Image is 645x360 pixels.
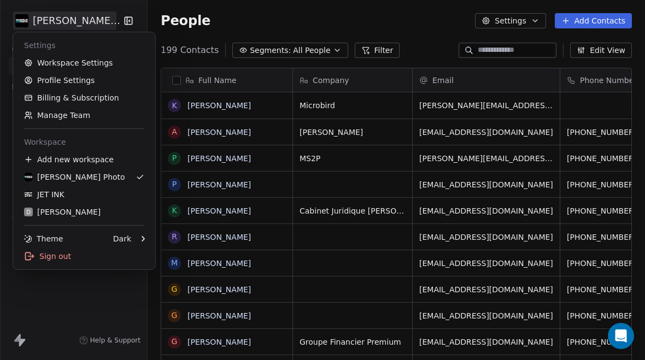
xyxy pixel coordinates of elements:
div: [PERSON_NAME] [24,206,101,217]
a: Workspace Settings [17,54,151,72]
a: Profile Settings [17,72,151,89]
a: Billing & Subscription [17,89,151,107]
div: Sign out [17,247,151,265]
a: Manage Team [17,107,151,124]
div: Dark [113,233,131,244]
div: [PERSON_NAME] Photo [24,172,125,182]
div: JET INK [24,189,64,200]
span: D [26,208,31,216]
img: Daudelin%20Photo%20Logo%20White%202025%20Square.png [24,173,33,181]
img: JET%20INK%20Metal.png [24,190,33,199]
div: Workspace [17,133,151,151]
div: Theme [24,233,63,244]
div: Settings [17,37,151,54]
div: Add new workspace [17,151,151,168]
